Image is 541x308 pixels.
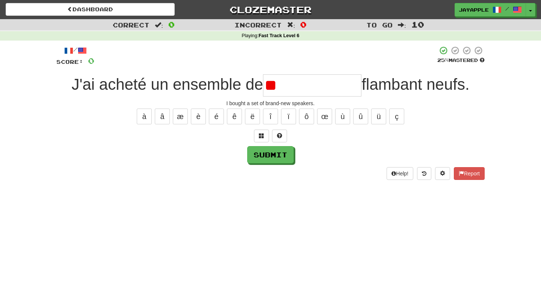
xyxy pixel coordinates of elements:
[353,109,368,124] button: û
[168,20,175,29] span: 0
[173,109,188,124] button: æ
[287,22,295,28] span: :
[258,33,299,38] strong: Fast Track Level 6
[137,109,152,124] button: à
[300,20,307,29] span: 0
[56,100,485,107] div: I bought a set of brand-new speakers.
[335,109,350,124] button: ù
[417,167,431,180] button: Round history (alt+y)
[437,57,485,64] div: Mastered
[56,46,94,55] div: /
[505,6,509,11] span: /
[272,130,287,142] button: Single letter hint - you only get 1 per sentence and score half the points! alt+h
[281,109,296,124] button: ï
[455,3,526,17] a: JayApple /
[371,109,386,124] button: ü
[209,109,224,124] button: é
[459,6,489,13] span: JayApple
[6,3,175,16] a: Dashboard
[317,109,332,124] button: œ
[411,20,424,29] span: 10
[245,109,260,124] button: ë
[113,21,150,29] span: Correct
[389,109,404,124] button: ç
[299,109,314,124] button: ô
[263,109,278,124] button: î
[88,56,94,65] span: 0
[155,22,163,28] span: :
[247,146,294,163] button: Submit
[234,21,282,29] span: Incorrect
[361,75,469,93] span: flambant neufs.
[186,3,355,16] a: Clozemaster
[254,130,269,142] button: Switch sentence to multiple choice alt+p
[366,21,393,29] span: To go
[454,167,485,180] button: Report
[387,167,413,180] button: Help!
[155,109,170,124] button: â
[71,75,263,93] span: J'ai acheté un ensemble de
[191,109,206,124] button: è
[437,57,449,63] span: 25 %
[227,109,242,124] button: ê
[398,22,406,28] span: :
[56,59,83,65] span: Score:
